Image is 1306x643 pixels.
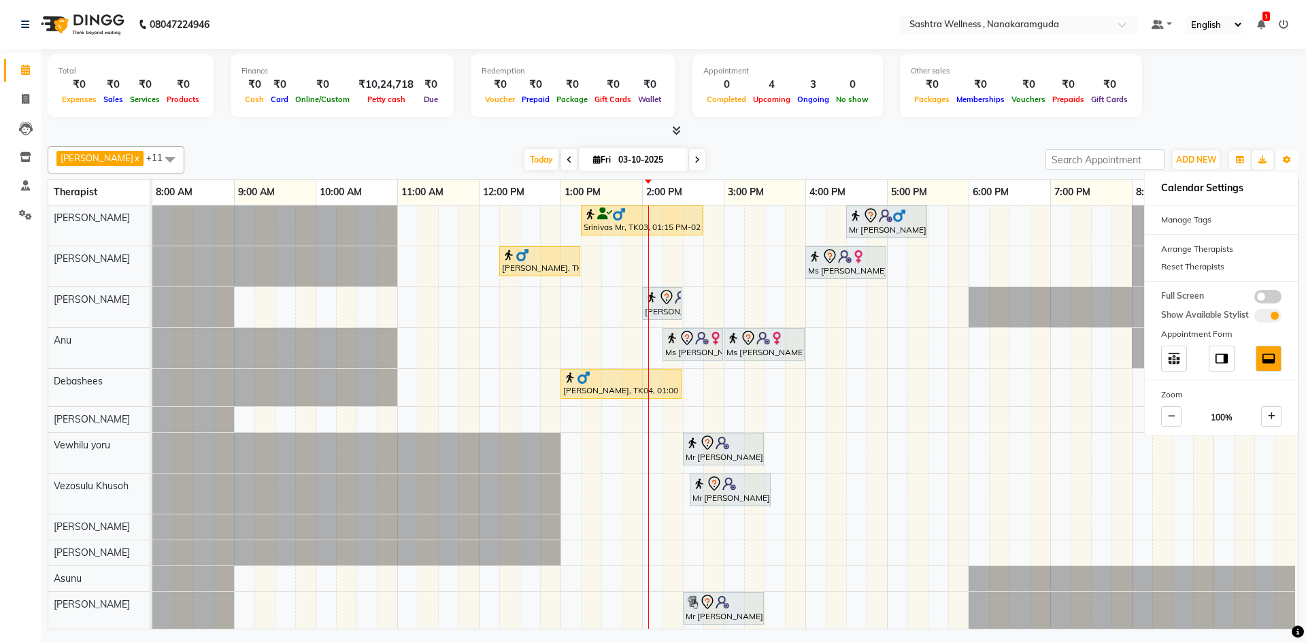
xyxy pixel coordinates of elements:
img: logo [35,5,128,44]
a: 11:00 AM [398,182,447,202]
span: +11 [146,152,173,163]
div: 3 [794,77,833,93]
div: ₹0 [518,77,553,93]
a: 5:00 PM [888,182,931,202]
div: ₹0 [292,77,353,93]
div: Ms [PERSON_NAME], TK06, 04:00 PM-05:00 PM, CLASSIC MASSAGES -Aromatherapy ( 60 mins ) [807,248,885,277]
div: ₹0 [1008,77,1049,93]
span: ADD NEW [1176,154,1216,165]
div: ₹0 [127,77,163,93]
span: Sales [100,95,127,104]
span: Memberships [953,95,1008,104]
a: 1:00 PM [561,182,604,202]
a: 4:00 PM [806,182,849,202]
div: Mr [PERSON_NAME], TK05, 02:30 PM-03:30 PM, NEAR BUY VOUCHERS - Aroma Classic Full Body Massage(60... [684,435,763,463]
span: Products [163,95,203,104]
span: Upcoming [750,95,794,104]
span: Petty cash [364,95,409,104]
div: ₹0 [635,77,665,93]
div: Manage Tags [1145,211,1298,229]
div: 0 [833,77,872,93]
span: [PERSON_NAME] [54,413,130,425]
div: ₹0 [58,77,100,93]
a: 2:00 PM [643,182,686,202]
h6: Calendar Settings [1145,177,1298,199]
span: [PERSON_NAME] [54,598,130,610]
div: Mr [PERSON_NAME], TK05, 02:30 PM-03:30 PM, NEAR BUY VOUCHERS - Aroma Classic Full Body Massage(60... [684,594,763,623]
span: Online/Custom [292,95,353,104]
div: ₹0 [1049,77,1088,93]
div: ₹0 [553,77,591,93]
span: [PERSON_NAME] [54,212,130,224]
div: 4 [750,77,794,93]
div: ₹0 [241,77,267,93]
span: Gift Cards [1088,95,1131,104]
div: ₹0 [419,77,443,93]
div: ₹0 [953,77,1008,93]
span: Prepaids [1049,95,1088,104]
div: ₹10,24,718 [353,77,419,93]
div: ₹0 [100,77,127,93]
span: 1 [1262,12,1270,21]
a: 1 [1257,18,1265,31]
div: ₹0 [267,77,292,93]
a: 8:00 AM [152,182,196,202]
span: Packages [911,95,953,104]
div: [PERSON_NAME], TK02, 12:15 PM-01:15 PM, CLASSIC MASSAGES -Aromatherapy ( 60 mins ) [501,248,579,274]
a: 10:00 AM [316,182,365,202]
b: 08047224946 [150,5,210,44]
div: ₹0 [482,77,518,93]
div: Ms [PERSON_NAME], TK06, 02:15 PM-03:00 PM, PEDICURE -Spa Pedicure [664,330,722,359]
div: [PERSON_NAME], TK01, 02:00 PM-02:30 PM, One Level Hair Cut [643,289,681,318]
span: Services [127,95,163,104]
div: Appointment [703,65,872,77]
a: 3:00 PM [724,182,767,202]
span: Debashees [54,375,103,387]
div: Mr [PERSON_NAME], TK05, 02:35 PM-03:35 PM, NEAR BUY VOUCHERS - Aroma Classic Full Body Massage(60... [691,476,769,504]
span: Voucher [482,95,518,104]
span: Vouchers [1008,95,1049,104]
span: Show Available Stylist [1161,309,1249,323]
a: 9:00 AM [235,182,278,202]
div: ₹0 [163,77,203,93]
span: Therapist [54,186,97,198]
div: ₹0 [591,77,635,93]
span: [PERSON_NAME] [54,293,130,306]
span: 100% [1211,412,1233,424]
div: Other sales [911,65,1131,77]
span: Package [553,95,591,104]
img: table_move_above.svg [1167,351,1182,366]
div: Arrange Therapists [1145,240,1298,258]
div: Appointment Form [1145,325,1298,343]
span: [PERSON_NAME] [54,521,130,533]
input: Search Appointment [1045,149,1165,170]
span: No show [833,95,872,104]
span: Vewhilu yoru [54,439,110,451]
div: ₹0 [911,77,953,93]
div: Finance [241,65,443,77]
div: ₹0 [1088,77,1131,93]
div: 0 [703,77,750,93]
span: Full Screen [1161,290,1204,303]
span: Card [267,95,292,104]
div: Zoom [1145,386,1298,403]
span: Today [524,149,558,170]
span: Prepaid [518,95,553,104]
span: Due [420,95,441,104]
div: Srinivas Mr, TK03, 01:15 PM-02:45 PM, CLASSIC MASSAGES -Aromatherapy (90 mins ) [582,208,701,233]
span: [PERSON_NAME] [54,252,130,265]
a: x [133,152,139,163]
div: Mr [PERSON_NAME], TK07, 04:30 PM-05:30 PM, NEAR BUY VOUCHERS - Aroma Classic Full Body Massage(60... [848,208,926,236]
div: Reset Therapists [1145,258,1298,276]
span: Cash [241,95,267,104]
a: 6:00 PM [969,182,1012,202]
span: Asunu [54,572,82,584]
div: [PERSON_NAME], TK04, 01:00 PM-02:30 PM, CLASSIC MASSAGES -Aromatherapy (90 mins ) [562,371,681,397]
div: Redemption [482,65,665,77]
span: Wallet [635,95,665,104]
span: Expenses [58,95,100,104]
a: 7:00 PM [1051,182,1094,202]
span: Gift Cards [591,95,635,104]
div: Total [58,65,203,77]
span: [PERSON_NAME] [61,152,133,163]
